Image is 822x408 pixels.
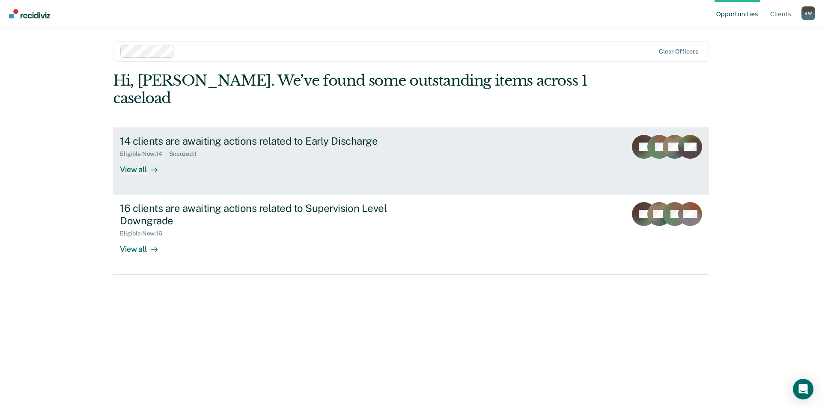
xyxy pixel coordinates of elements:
div: View all [120,237,168,254]
img: Recidiviz [9,9,50,18]
a: 16 clients are awaiting actions related to Supervision Level DowngradeEligible Now:16View all [113,195,709,275]
div: Hi, [PERSON_NAME]. We’ve found some outstanding items across 1 caseload [113,72,590,107]
button: Profile dropdown button [801,6,815,20]
a: 14 clients are awaiting actions related to Early DischargeEligible Now:14Snoozed:1View all [113,128,709,195]
div: Open Intercom Messenger [793,379,813,399]
div: 16 clients are awaiting actions related to Supervision Level Downgrade [120,202,420,227]
div: View all [120,158,168,174]
div: Clear officers [659,48,698,55]
div: 14 clients are awaiting actions related to Early Discharge [120,135,420,147]
div: Snoozed : 1 [169,150,203,158]
div: S W [801,6,815,20]
div: Eligible Now : 14 [120,150,169,158]
div: Eligible Now : 16 [120,230,169,237]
